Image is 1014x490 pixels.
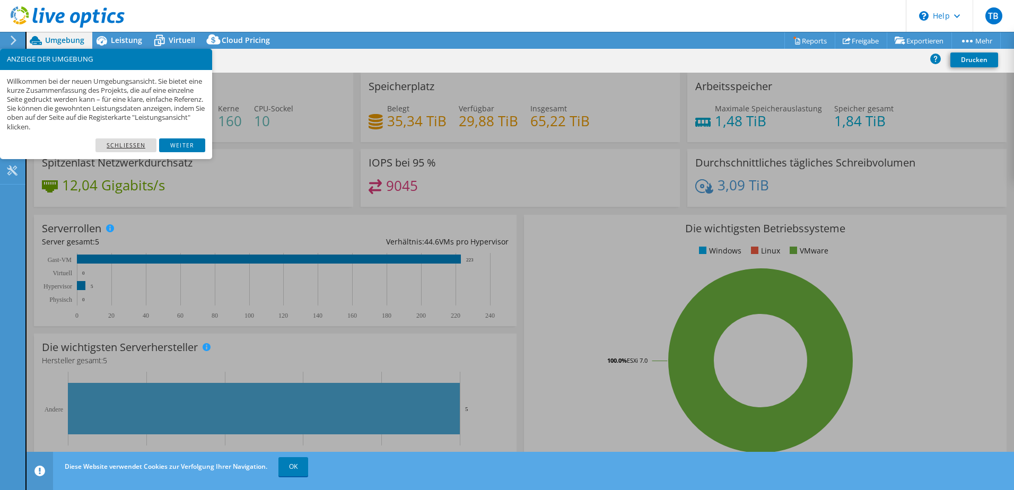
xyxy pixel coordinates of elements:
[169,35,195,45] span: Virtuell
[835,32,887,49] a: Freigabe
[951,32,1001,49] a: Mehr
[159,138,205,152] a: Weiter
[111,35,142,45] span: Leistung
[65,462,267,471] span: Diese Website verwendet Cookies zur Verfolgung Ihrer Navigation.
[7,77,205,132] p: Willkommen bei der neuen Umgebungsansicht. Sie bietet eine kurze Zusammenfassung des Projekts, di...
[784,32,835,49] a: Reports
[7,56,205,63] h3: ANZEIGE DER UMGEBUNG
[95,138,156,152] a: Schließen
[278,457,308,476] a: OK
[45,35,84,45] span: Umgebung
[222,35,270,45] span: Cloud Pricing
[985,7,1002,24] span: TB
[887,32,952,49] a: Exportieren
[950,52,998,67] a: Drucken
[919,11,929,21] svg: \n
